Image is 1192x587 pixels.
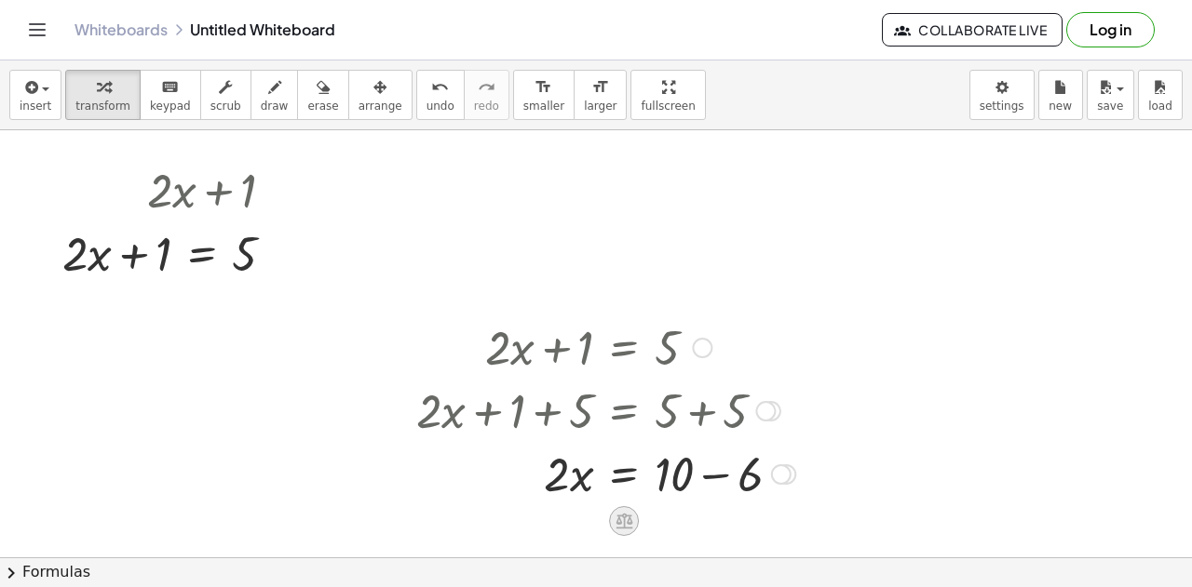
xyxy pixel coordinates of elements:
[22,15,52,45] button: Toggle navigation
[535,76,552,99] i: format_size
[513,70,575,120] button: format_sizesmaller
[210,100,241,113] span: scrub
[474,100,499,113] span: redo
[307,100,338,113] span: erase
[348,70,413,120] button: arrange
[431,76,449,99] i: undo
[584,100,616,113] span: larger
[523,100,564,113] span: smaller
[609,506,639,536] div: Apply the same math to both sides of the equation
[9,70,61,120] button: insert
[261,100,289,113] span: draw
[200,70,251,120] button: scrub
[464,70,509,120] button: redoredo
[641,100,695,113] span: fullscreen
[1066,12,1155,47] button: Log in
[74,20,168,39] a: Whiteboards
[251,70,299,120] button: draw
[980,100,1024,113] span: settings
[630,70,705,120] button: fullscreen
[297,70,348,120] button: erase
[150,100,191,113] span: keypad
[75,100,130,113] span: transform
[20,100,51,113] span: insert
[140,70,201,120] button: keyboardkeypad
[478,76,495,99] i: redo
[416,70,465,120] button: undoundo
[1097,100,1123,113] span: save
[898,21,1047,38] span: Collaborate Live
[1138,70,1183,120] button: load
[1049,100,1072,113] span: new
[591,76,609,99] i: format_size
[1038,70,1083,120] button: new
[427,100,454,113] span: undo
[359,100,402,113] span: arrange
[882,13,1063,47] button: Collaborate Live
[161,76,179,99] i: keyboard
[65,70,141,120] button: transform
[1148,100,1172,113] span: load
[1087,70,1134,120] button: save
[969,70,1035,120] button: settings
[574,70,627,120] button: format_sizelarger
